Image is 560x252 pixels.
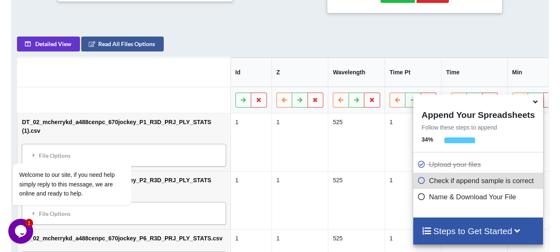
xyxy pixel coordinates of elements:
[441,58,507,87] th: Time
[328,171,385,229] td: 525
[24,147,223,164] div: File Options
[422,136,433,143] b: 34 %
[272,113,328,171] td: 1
[230,171,272,229] td: 1
[385,113,441,171] td: 1
[328,113,385,171] td: 525
[17,37,80,51] button: Detailed View
[230,113,272,171] td: 1
[8,88,158,215] iframe: chat widget
[385,58,441,87] th: Time Pt
[417,192,541,202] p: Name & Download Your File
[272,171,328,229] td: 1
[417,176,541,186] p: Check if append sample is correct
[81,37,164,51] button: Read All Files Options
[328,58,385,87] th: Wavelength
[417,159,541,170] p: Upload your files
[24,205,223,222] div: File Options
[8,219,35,244] iframe: chat widget
[385,171,441,229] td: 1
[422,226,535,236] h4: Steps to Get Started
[413,123,543,132] p: Follow these steps to append
[230,58,272,87] th: Id
[272,58,328,87] th: Z
[413,108,543,120] h4: Append Your Spreadsheets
